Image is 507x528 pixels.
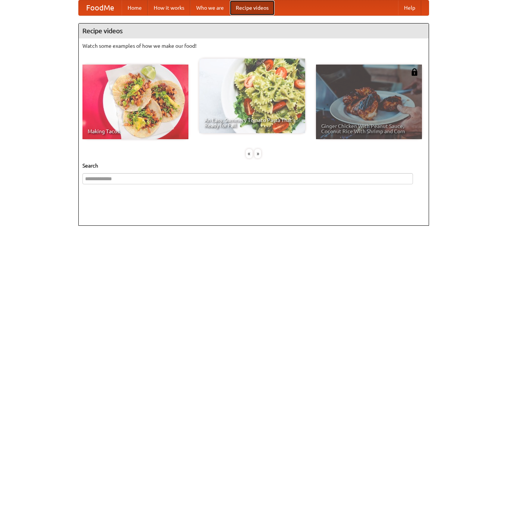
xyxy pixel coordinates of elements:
span: Making Tacos [88,129,183,134]
span: An Easy, Summery Tomato Pasta That's Ready for Fall [204,118,300,128]
a: Recipe videos [230,0,275,15]
a: FoodMe [79,0,122,15]
a: How it works [148,0,190,15]
p: Watch some examples of how we make our food! [82,42,425,50]
a: Who we are [190,0,230,15]
a: Making Tacos [82,65,188,139]
a: Help [398,0,421,15]
a: Home [122,0,148,15]
div: « [246,149,253,158]
h5: Search [82,162,425,169]
div: » [254,149,261,158]
h4: Recipe videos [79,24,429,38]
img: 483408.png [411,68,418,76]
a: An Easy, Summery Tomato Pasta That's Ready for Fall [199,59,305,133]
